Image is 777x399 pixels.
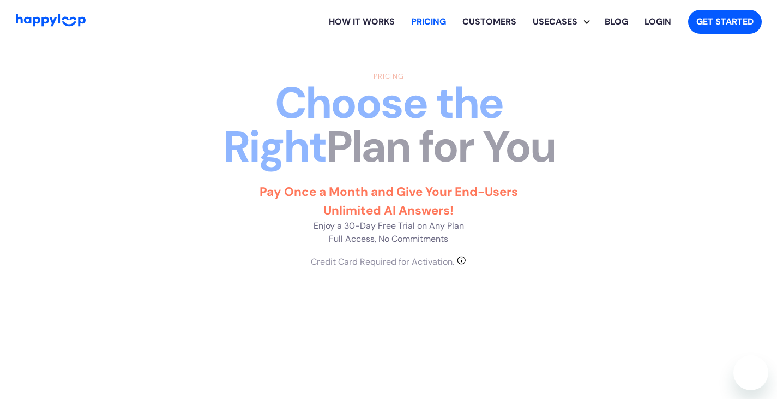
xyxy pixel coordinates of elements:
[533,4,597,39] div: Usecases
[198,71,580,81] div: Pricing
[16,14,86,29] a: Go to Home Page
[733,355,768,390] iframe: Button to launch messaging window
[525,4,597,39] div: Explore HappyLoop use cases
[403,4,454,39] a: View HappyLoop pricing plans
[260,184,518,218] strong: Pay Once a Month and Give Your End-Users Unlimited AI Answers!
[321,4,403,39] a: Learn how HappyLoop works
[239,183,539,246] p: Enjoy a 30-Day Free Trial on Any Plan Full Access, No Commitments
[454,4,525,39] a: Learn how HappyLoop works
[525,15,586,28] div: Usecases
[311,255,454,269] div: Credit Card Required for Activation.
[688,10,762,34] a: Get started with HappyLoop
[222,75,503,175] strong: Choose the Right
[16,14,86,27] img: HappyLoop Logo
[326,118,555,175] strong: Plan for You
[597,4,636,39] a: Visit the HappyLoop blog for insights
[636,4,679,39] a: Log in to your HappyLoop account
